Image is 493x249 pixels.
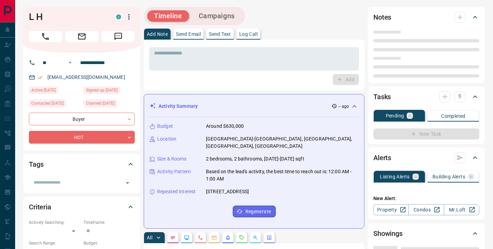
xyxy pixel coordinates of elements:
[211,235,217,240] svg: Emails
[86,87,118,94] span: Signed up [DATE]
[47,74,125,80] a: [EMAIL_ADDRESS][DOMAIN_NAME]
[386,113,404,118] p: Pending
[444,204,479,215] a: Mr.Loft
[102,31,135,42] span: Message
[209,32,231,37] p: Send Text
[84,86,135,96] div: Thu Nov 28 2024
[158,103,198,110] p: Activity Summary
[86,100,114,107] span: Claimed [DATE]
[184,235,189,240] svg: Lead Browsing Activity
[206,188,249,195] p: [STREET_ADDRESS]
[176,32,201,37] p: Send Email
[147,10,189,22] button: Timeline
[84,219,135,226] p: Timeframe:
[31,87,56,94] span: Active [DATE]
[373,89,479,105] div: Tasks
[239,235,244,240] svg: Requests
[408,204,444,215] a: Condos
[206,155,304,163] p: 2 bedrooms, 2 bathrooms, [DATE]-[DATE] sqft
[157,123,173,130] p: Budget
[373,225,479,242] div: Showings
[441,114,465,118] p: Completed
[29,131,135,144] div: HOT
[116,14,121,19] div: condos.ca
[373,152,391,163] h2: Alerts
[66,59,74,67] button: Open
[84,240,135,246] p: Budget:
[373,9,479,25] div: Notes
[84,100,135,109] div: Thu Dec 19 2024
[29,113,135,125] div: Buyer
[29,86,80,96] div: Thu Nov 28 2024
[157,135,176,143] p: Location
[157,155,187,163] p: Size & Rooms
[29,156,135,173] div: Tags
[38,75,43,80] svg: Email Verified
[29,199,135,215] div: Criteria
[206,135,359,150] p: [GEOGRAPHIC_DATA]-[GEOGRAPHIC_DATA], [GEOGRAPHIC_DATA], [GEOGRAPHIC_DATA], [GEOGRAPHIC_DATA]
[123,178,132,188] button: Open
[29,219,80,226] p: Actively Searching:
[157,168,191,175] p: Activity Pattern
[150,100,359,113] div: Activity Summary-- ago
[373,12,391,23] h2: Notes
[432,174,465,179] p: Building Alerts
[233,206,276,217] button: Regenerate
[338,103,349,110] p: -- ago
[206,168,359,183] p: Based on the lead's activity, the best time to reach out is: 12:00 AM - 1:00 AM
[65,31,98,42] span: Email
[373,228,403,239] h2: Showings
[29,159,43,170] h2: Tags
[29,201,51,212] h2: Criteria
[170,235,176,240] svg: Notes
[147,32,168,37] p: Add Note
[373,204,409,215] a: Property
[157,188,196,195] p: Repeated Interest
[225,235,231,240] svg: Listing Alerts
[206,123,244,130] p: Around $630,000
[266,235,272,240] svg: Agent Actions
[29,240,80,246] p: Search Range:
[380,174,410,179] p: Listing Alerts
[31,100,64,107] span: Contacted [DATE]
[373,91,391,102] h2: Tasks
[29,11,106,22] h1: L H
[373,149,479,166] div: Alerts
[192,10,242,22] button: Campaigns
[239,32,258,37] p: Log Call
[29,100,80,109] div: Wed Jun 25 2025
[373,195,479,202] p: New Alert:
[147,235,152,240] p: All
[29,31,62,42] span: Call
[198,235,203,240] svg: Calls
[253,235,258,240] svg: Opportunities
